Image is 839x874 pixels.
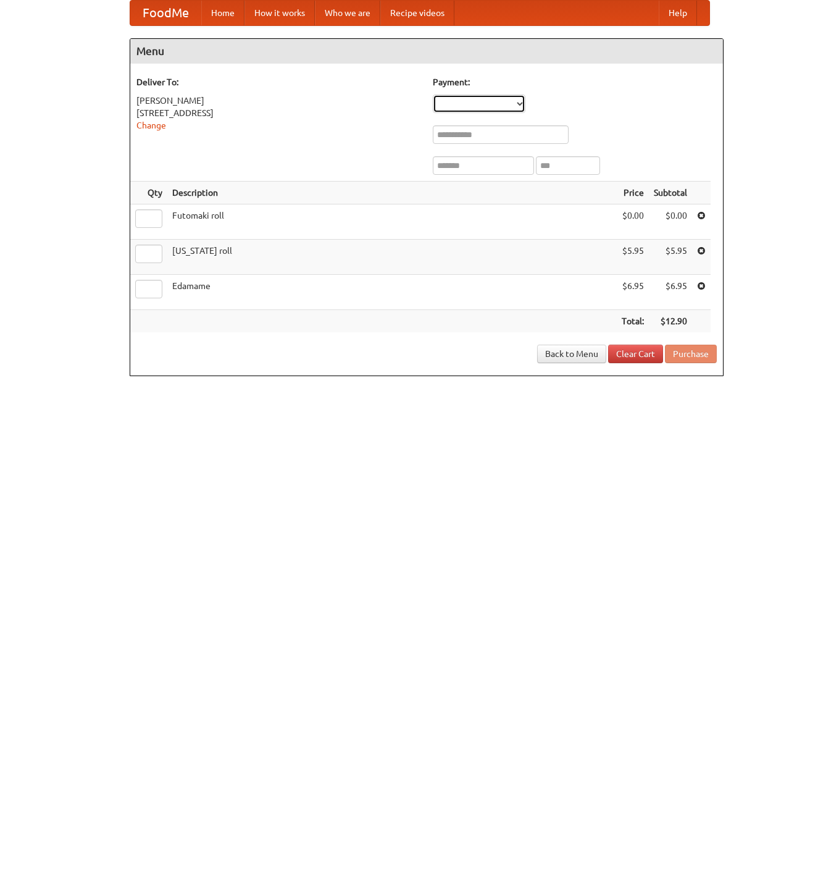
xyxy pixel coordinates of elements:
th: Description [167,182,617,204]
td: [US_STATE] roll [167,240,617,275]
td: $6.95 [617,275,649,310]
h4: Menu [130,39,723,64]
th: Price [617,182,649,204]
a: How it works [244,1,315,25]
button: Purchase [665,345,717,363]
h5: Payment: [433,76,717,88]
td: $6.95 [649,275,692,310]
div: [PERSON_NAME] [136,95,420,107]
a: FoodMe [130,1,201,25]
h5: Deliver To: [136,76,420,88]
a: Home [201,1,244,25]
th: $12.90 [649,310,692,333]
th: Total: [617,310,649,333]
a: Help [659,1,697,25]
a: Clear Cart [608,345,663,363]
td: Futomaki roll [167,204,617,240]
td: $5.95 [649,240,692,275]
a: Recipe videos [380,1,454,25]
a: Change [136,120,166,130]
td: $0.00 [617,204,649,240]
a: Who we are [315,1,380,25]
td: $5.95 [617,240,649,275]
th: Qty [130,182,167,204]
td: $0.00 [649,204,692,240]
div: [STREET_ADDRESS] [136,107,420,119]
th: Subtotal [649,182,692,204]
a: Back to Menu [537,345,606,363]
td: Edamame [167,275,617,310]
